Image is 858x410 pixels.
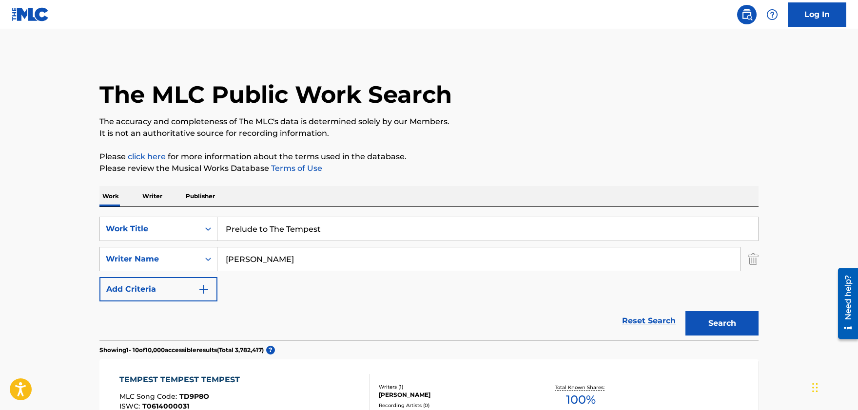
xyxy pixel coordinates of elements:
[555,384,607,391] p: Total Known Shares:
[99,151,759,163] p: Please for more information about the terms used in the database.
[809,363,858,410] iframe: Chat Widget
[99,163,759,174] p: Please review the Musical Works Database
[812,373,818,402] div: Drag
[748,247,759,271] img: Delete Criterion
[119,392,179,401] span: MLC Song Code :
[99,116,759,128] p: The accuracy and completeness of The MLC's data is determined solely by our Members.
[379,391,526,399] div: [PERSON_NAME]
[183,186,218,206] p: Publisher
[566,391,596,409] span: 100 %
[179,392,209,401] span: TD9P8O
[379,402,526,409] div: Recording Artists ( 0 )
[106,253,194,265] div: Writer Name
[379,383,526,391] div: Writers ( 1 )
[12,7,49,21] img: MLC Logo
[266,346,275,354] span: ?
[831,263,858,344] iframe: Resource Center
[128,152,166,161] a: click here
[99,128,759,139] p: It is not an authoritative source for recording information.
[99,217,759,340] form: Search Form
[269,164,322,173] a: Terms of Use
[198,283,210,295] img: 9d2ae6d4665cec9f34b9.svg
[99,346,264,354] p: Showing 1 - 10 of 10,000 accessible results (Total 3,782,417 )
[741,9,753,20] img: search
[99,186,122,206] p: Work
[617,310,681,332] a: Reset Search
[99,277,217,301] button: Add Criteria
[685,311,759,335] button: Search
[119,374,245,386] div: TEMPEST TEMPEST TEMPEST
[737,5,757,24] a: Public Search
[766,9,778,20] img: help
[788,2,846,27] a: Log In
[139,186,165,206] p: Writer
[762,5,782,24] div: Help
[99,80,452,109] h1: The MLC Public Work Search
[106,223,194,235] div: Work Title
